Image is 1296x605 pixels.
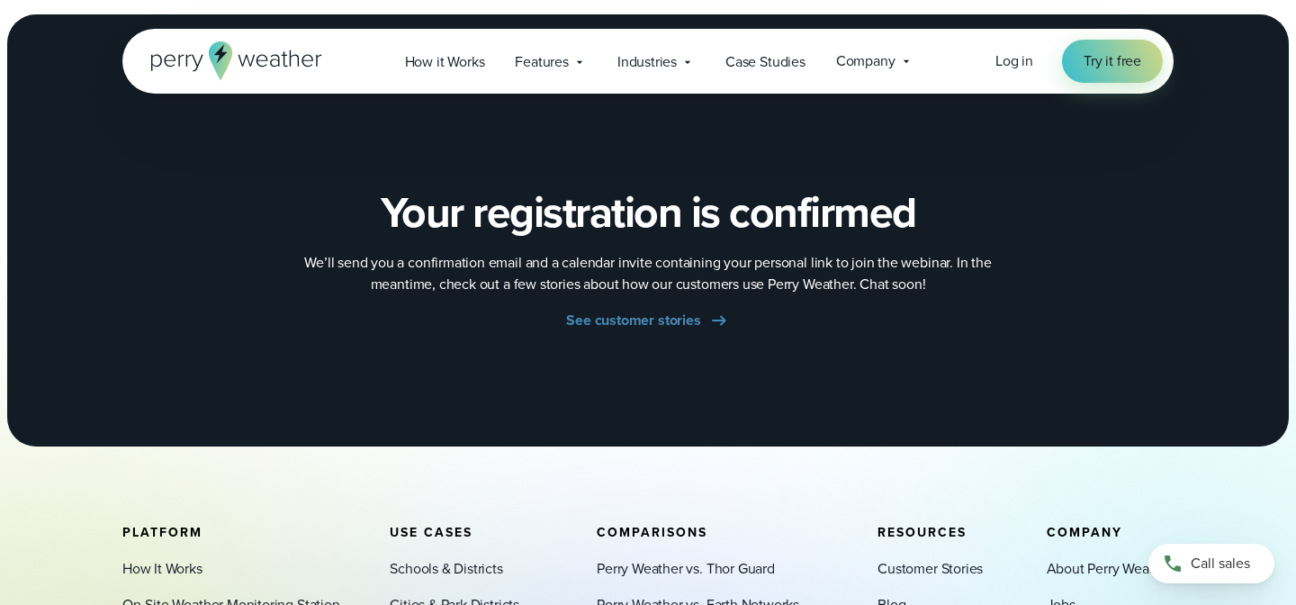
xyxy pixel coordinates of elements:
span: How it Works [405,51,485,73]
a: See customer stories [566,310,729,331]
h2: Your registration is confirmed [381,187,916,238]
span: Platform [122,523,202,542]
span: Features [515,51,569,73]
a: Schools & Districts [390,558,502,580]
span: Comparisons [597,523,707,542]
span: Resources [877,523,967,542]
span: Company [1047,523,1122,542]
a: Perry Weather vs. Thor Guard [597,558,775,580]
a: How It Works [122,558,202,580]
a: Call sales [1148,544,1274,583]
span: Log in [995,50,1033,71]
a: How it Works [390,43,500,80]
span: Case Studies [725,51,805,73]
span: See customer stories [566,310,700,331]
a: Customer Stories [877,558,983,580]
a: Log in [995,50,1033,72]
a: Try it free [1062,40,1163,83]
span: Try it free [1084,50,1141,72]
a: About Perry Weather [1047,558,1174,580]
p: We’ll send you a confirmation email and a calendar invite containing your personal link to join t... [288,252,1008,295]
span: Call sales [1191,553,1250,574]
a: Case Studies [710,43,821,80]
span: Company [836,50,895,72]
span: Industries [617,51,677,73]
span: Use Cases [390,523,472,542]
